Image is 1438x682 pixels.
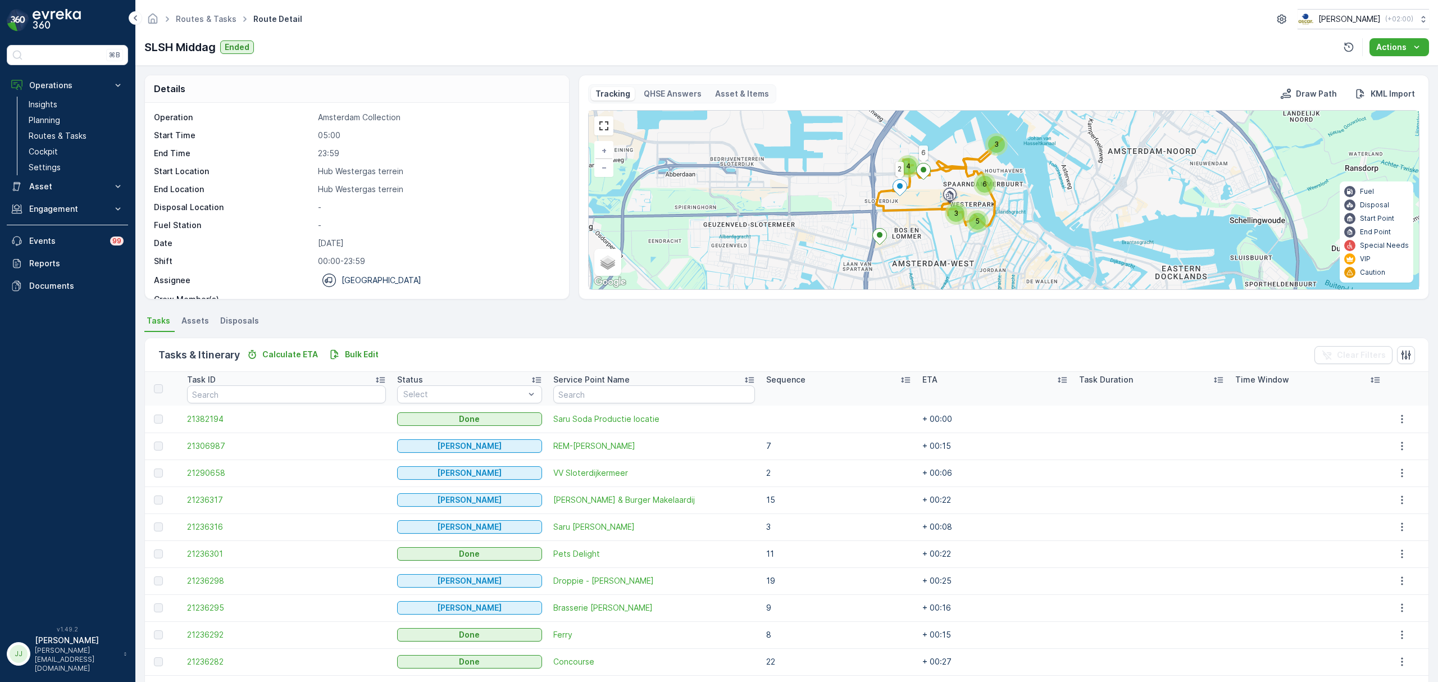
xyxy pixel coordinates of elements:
button: Ended [220,40,254,54]
p: End Location [154,184,313,195]
p: Documents [29,280,124,292]
p: SLSH Middag [144,39,216,56]
p: Done [459,413,480,425]
td: 11 [761,540,917,567]
p: Calculate ETA [262,349,318,360]
p: Clear Filters [1337,349,1386,361]
a: REM-Eiland [553,440,755,452]
button: Geen Afval [397,574,542,588]
p: Done [459,656,480,667]
td: 8 [761,621,917,648]
p: Operation [154,112,313,123]
p: [PERSON_NAME] [437,494,502,506]
div: Toggle Row Selected [154,657,163,666]
a: 21382194 [187,413,385,425]
a: Insights [24,97,128,112]
img: logo [7,9,29,31]
p: Asset [29,181,106,192]
td: + 00:25 [917,567,1073,594]
p: Disposal Location [154,202,313,213]
span: Brasserie [PERSON_NAME] [553,602,755,613]
span: Saru Soda Productie locatie [553,413,755,425]
p: Done [459,629,480,640]
p: Insights [29,99,57,110]
p: VIP [1360,254,1371,263]
p: Tracking [595,88,630,99]
a: Droppie - van Limburg Stirumstraat [553,575,755,586]
img: basis-logo_rgb2x.png [1298,13,1314,25]
p: QHSE Answers [644,88,702,99]
p: Crew Member(s) [154,294,313,305]
span: − [602,162,607,172]
p: Status [397,374,423,385]
p: End Point [1360,228,1391,237]
p: Amsterdam Collection [318,112,557,123]
p: Tasks & Itinerary [158,347,240,363]
td: 3 [761,513,917,540]
button: Operations [7,74,128,97]
p: Assignee [154,275,190,286]
a: View Fullscreen [595,117,612,134]
td: 19 [761,567,917,594]
td: 2 [761,460,917,487]
p: Asset & Items [715,88,769,99]
p: Ended [225,42,249,53]
p: Routes & Tasks [29,130,87,142]
a: 21306987 [187,440,385,452]
td: 7 [761,433,917,460]
td: + 00:22 [917,487,1073,513]
span: REM-[PERSON_NAME] [553,440,755,452]
a: Pets Delight [553,548,755,560]
button: [PERSON_NAME](+02:00) [1298,9,1429,29]
div: Toggle Row Selected [154,469,163,478]
span: 3 [954,209,958,217]
td: + 00:06 [917,460,1073,487]
p: [PERSON_NAME] [437,467,502,479]
span: Disposals [220,315,259,326]
span: 21236282 [187,656,385,667]
p: Start Point [1360,214,1394,223]
button: Actions [1369,38,1429,56]
td: + 00:00 [917,406,1073,433]
button: JJ[PERSON_NAME][PERSON_NAME][EMAIL_ADDRESS][DOMAIN_NAME] [7,635,128,673]
p: Time Window [1235,374,1289,385]
p: Planning [29,115,60,126]
span: Assets [181,315,209,326]
p: [PERSON_NAME] [1318,13,1381,25]
a: Routes & Tasks [176,14,236,24]
div: Toggle Row Selected [154,495,163,504]
p: - [318,220,557,231]
p: Bulk Edit [345,349,379,360]
a: 21236295 [187,602,385,613]
button: Bulk Edit [325,348,383,361]
a: 21236292 [187,629,385,640]
img: logo_dark-DEwI_e13.png [33,9,81,31]
span: Tasks [147,315,170,326]
p: Start Time [154,130,313,141]
span: v 1.49.2 [7,626,128,633]
div: 4 [897,155,920,178]
p: Fuel Station [154,220,313,231]
a: Layers [595,250,620,275]
a: Cockpit [24,144,128,160]
p: Shift [154,256,313,267]
p: Events [29,235,103,247]
a: VV Sloterdijkermeer [553,467,755,479]
a: Settings [24,160,128,175]
p: 99 [112,237,121,245]
a: Saru Soda Kantoor [553,521,755,533]
p: [DATE] [318,238,557,249]
span: 21236301 [187,548,385,560]
div: Toggle Row Selected [154,603,163,612]
a: 21236298 [187,575,385,586]
p: Actions [1376,42,1407,53]
td: + 00:15 [917,621,1073,648]
td: 9 [761,594,917,621]
span: + [602,146,607,155]
button: Geen Afval [397,439,542,453]
p: ( +02:00 ) [1385,15,1413,24]
span: [PERSON_NAME] & Burger Makelaardij [553,494,755,506]
span: 21236317 [187,494,385,506]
